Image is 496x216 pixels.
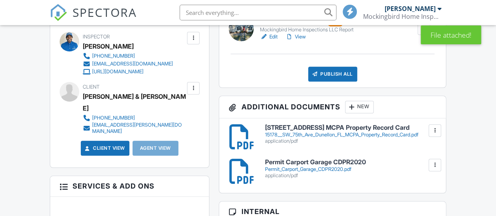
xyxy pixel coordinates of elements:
[50,4,67,21] img: The Best Home Inspection Software - Spectora
[83,122,185,134] a: [EMAIL_ADDRESS][PERSON_NAME][DOMAIN_NAME]
[50,176,209,196] h3: Services & Add ons
[83,34,110,40] span: Inspector
[83,60,173,68] a: [EMAIL_ADDRESS][DOMAIN_NAME]
[83,52,173,60] a: [PHONE_NUMBER]
[260,27,354,33] div: Mockingbird Home Inspections LLC Report
[260,33,278,41] a: Edit
[83,68,173,76] a: [URL][DOMAIN_NAME]
[92,53,135,59] div: [PHONE_NUMBER]
[92,69,144,75] div: [URL][DOMAIN_NAME]
[308,67,357,82] div: Publish All
[265,132,437,138] div: 15178__SW_75th_Ave_Dunellon_FL_MCPA_Property_Record_Card.pdf
[83,91,192,114] div: [PERSON_NAME] & [PERSON_NAME]
[83,40,134,52] div: [PERSON_NAME]
[285,33,306,41] a: View
[84,144,125,152] a: Client View
[83,114,185,122] a: [PHONE_NUMBER]
[265,159,437,166] h6: Permit Carport Garage CDPR2020
[265,138,437,144] div: application/pdf
[421,25,481,44] div: File attached!
[219,96,446,118] h3: Additional Documents
[265,166,437,172] div: Permit_Carport_Garage_CDPR2020.pdf
[92,61,173,67] div: [EMAIL_ADDRESS][DOMAIN_NAME]
[92,122,185,134] div: [EMAIL_ADDRESS][PERSON_NAME][DOMAIN_NAME]
[73,4,137,20] span: SPECTORA
[265,159,437,179] a: Permit Carport Garage CDPR2020 Permit_Carport_Garage_CDPR2020.pdf application/pdf
[345,101,374,113] div: New
[265,172,437,179] div: application/pdf
[83,84,100,90] span: Client
[385,5,436,13] div: [PERSON_NAME]
[50,11,137,27] a: SPECTORA
[265,124,437,144] a: [STREET_ADDRESS] MCPA Property Record Card 15178__SW_75th_Ave_Dunellon_FL_MCPA_Property_Record_Ca...
[363,13,441,20] div: Mockingbird Home Inspections LLC
[180,5,336,20] input: Search everything...
[265,124,437,131] h6: [STREET_ADDRESS] MCPA Property Record Card
[92,115,135,121] div: [PHONE_NUMBER]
